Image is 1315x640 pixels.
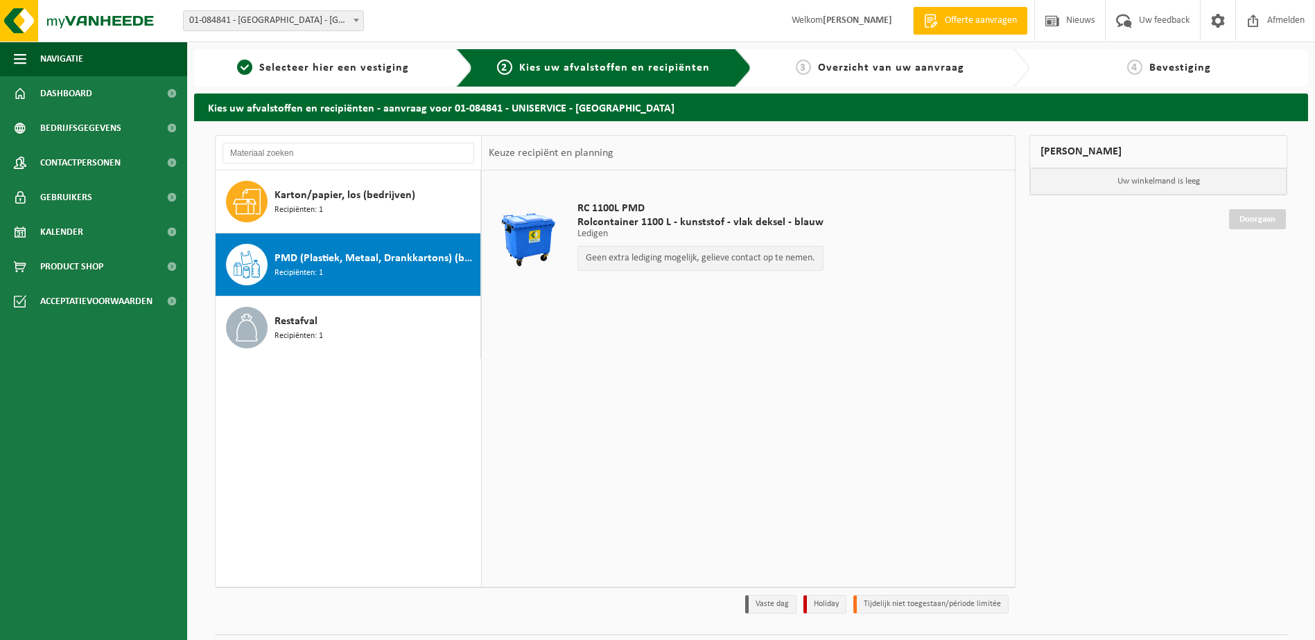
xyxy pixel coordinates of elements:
[823,15,892,26] strong: [PERSON_NAME]
[40,180,92,215] span: Gebruikers
[818,62,964,73] span: Overzicht van uw aanvraag
[216,170,481,233] button: Karton/papier, los (bedrijven) Recipiënten: 1
[577,229,824,239] p: Ledigen
[803,595,846,614] li: Holiday
[941,14,1020,28] span: Offerte aanvragen
[275,187,415,204] span: Karton/papier, los (bedrijven)
[745,595,796,614] li: Vaste dag
[497,60,512,75] span: 2
[275,313,317,330] span: Restafval
[183,10,364,31] span: 01-084841 - UNISERVICE - ANTWERPEN
[40,249,103,284] span: Product Shop
[216,296,481,359] button: Restafval Recipiënten: 1
[275,250,477,267] span: PMD (Plastiek, Metaal, Drankkartons) (bedrijven)
[577,215,824,229] span: Rolcontainer 1100 L - kunststof - vlak deksel - blauw
[223,143,474,163] input: Materiaal zoeken
[40,215,83,249] span: Kalender
[216,233,481,296] button: PMD (Plastiek, Metaal, Drankkartons) (bedrijven) Recipiënten: 1
[585,254,816,263] p: Geen extra lediging mogelijk, gelieve contact op te nemen.
[40,284,153,319] span: Acceptatievoorwaarden
[275,267,323,280] span: Recipiënten: 1
[40,145,121,180] span: Contactpersonen
[40,76,92,111] span: Dashboard
[1229,209,1286,229] a: Doorgaan
[1127,60,1142,75] span: 4
[482,136,620,170] div: Keuze recipiënt en planning
[913,7,1027,35] a: Offerte aanvragen
[201,60,445,76] a: 1Selecteer hier een vestiging
[275,330,323,343] span: Recipiënten: 1
[184,11,363,30] span: 01-084841 - UNISERVICE - ANTWERPEN
[577,202,824,215] span: RC 1100L PMD
[1149,62,1211,73] span: Bevestiging
[1030,168,1287,195] p: Uw winkelmand is leeg
[40,111,121,145] span: Bedrijfsgegevens
[853,595,1009,614] li: Tijdelijk niet toegestaan/période limitée
[259,62,409,73] span: Selecteer hier een vestiging
[40,42,83,76] span: Navigatie
[519,62,710,73] span: Kies uw afvalstoffen en recipiënten
[796,60,811,75] span: 3
[275,204,323,217] span: Recipiënten: 1
[1029,135,1287,168] div: [PERSON_NAME]
[237,60,252,75] span: 1
[194,94,1308,121] h2: Kies uw afvalstoffen en recipiënten - aanvraag voor 01-084841 - UNISERVICE - [GEOGRAPHIC_DATA]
